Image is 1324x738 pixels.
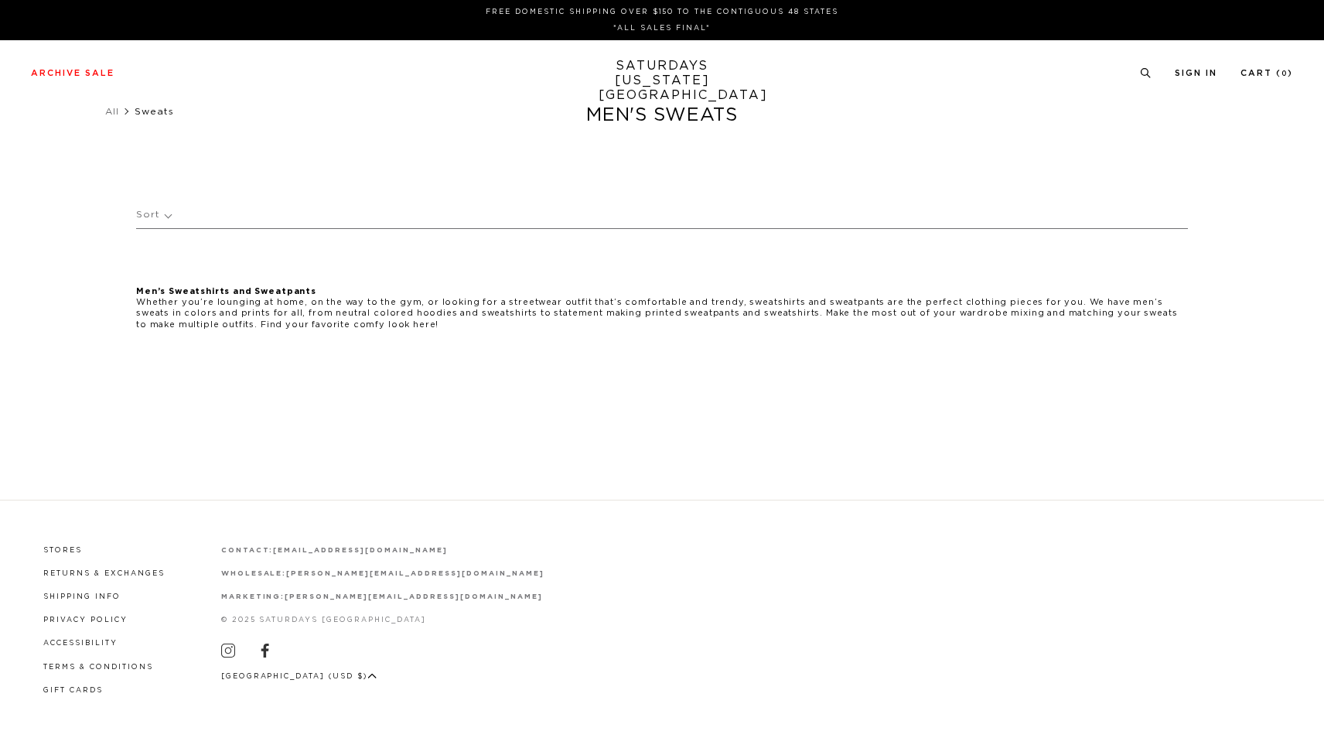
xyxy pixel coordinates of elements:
[43,664,153,671] a: Terms & Conditions
[221,614,544,626] p: © 2025 Saturdays [GEOGRAPHIC_DATA]
[221,570,287,577] strong: wholesale:
[599,59,726,103] a: SATURDAYS[US_STATE][GEOGRAPHIC_DATA]
[221,547,274,554] strong: contact:
[1281,70,1288,77] small: 0
[43,640,118,647] a: Accessibility
[31,69,114,77] a: Archive Sale
[136,287,316,296] b: Men’s Sweatshirts and Sweatpants
[1175,69,1217,77] a: Sign In
[105,107,119,116] a: All
[1240,69,1293,77] a: Cart (0)
[273,547,447,554] a: [EMAIL_ADDRESS][DOMAIN_NAME]
[43,547,82,554] a: Stores
[136,297,1188,330] p: Whether you’re lounging at home, on the way to the gym, or looking for a streetwear outfit that’s...
[286,570,544,577] a: [PERSON_NAME][EMAIL_ADDRESS][DOMAIN_NAME]
[221,593,285,600] strong: marketing:
[37,22,1287,34] p: *ALL SALES FINAL*
[43,687,103,694] a: Gift Cards
[135,107,174,116] span: Sweats
[37,6,1287,18] p: FREE DOMESTIC SHIPPING OVER $150 TO THE CONTIGUOUS 48 STATES
[221,671,377,682] button: [GEOGRAPHIC_DATA] (USD $)
[43,570,165,577] a: Returns & Exchanges
[43,593,121,600] a: Shipping Info
[136,197,171,233] p: Sort
[285,593,542,600] a: [PERSON_NAME][EMAIL_ADDRESS][DOMAIN_NAME]
[43,617,128,624] a: Privacy Policy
